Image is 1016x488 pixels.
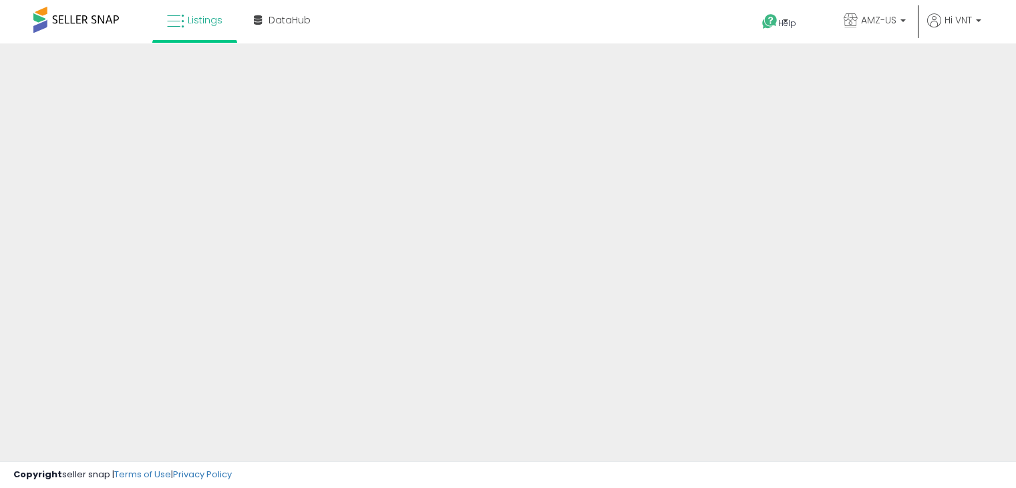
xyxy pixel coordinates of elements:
span: DataHub [269,13,311,27]
a: Hi VNT [927,13,981,43]
a: Terms of Use [114,468,171,481]
a: Help [751,3,822,43]
span: Listings [188,13,222,27]
strong: Copyright [13,468,62,481]
div: seller snap | | [13,469,232,481]
span: Help [778,17,796,29]
a: Privacy Policy [173,468,232,481]
span: Hi VNT [945,13,972,27]
span: AMZ-US [861,13,896,27]
i: Get Help [761,13,778,30]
